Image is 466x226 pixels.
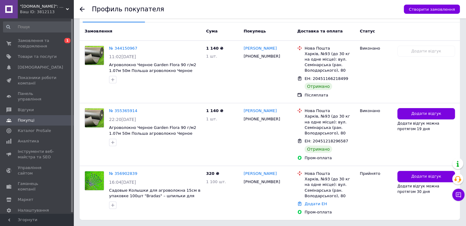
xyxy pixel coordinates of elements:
span: Покупець [244,29,266,33]
div: [PHONE_NUMBER] [242,52,281,60]
input: Пошук [3,21,72,32]
span: Маркет [18,197,33,202]
div: Нова Пошта [305,108,355,114]
div: Отримано [305,145,332,153]
span: Покупці [18,118,34,123]
button: Додати відгук [397,171,455,182]
a: [PERSON_NAME] [244,171,277,177]
span: 1 [64,38,70,43]
div: [PHONE_NUMBER] [242,115,281,123]
span: [DEMOGRAPHIC_DATA] [18,65,63,70]
span: 1 шт. [206,117,217,121]
button: Чат з покупцем [452,189,464,201]
span: 22:20[DATE] [109,117,136,122]
span: 1 100 шт. [206,179,226,184]
span: Гаманець компанії [18,181,57,192]
img: Фото товару [85,171,104,190]
span: Додати відгук можна протягом 30 дня [397,184,439,194]
div: Харків, №93 (до 30 кг на одне місце): вул. Семінарська (ран. Володарського), 80 [305,114,355,136]
div: [PHONE_NUMBER] [242,178,281,186]
span: 16:04[DATE] [109,180,136,185]
span: Додати відгук [411,111,441,117]
span: Додати відгук можна протягом 19 дня [397,121,439,131]
div: Виконано [360,108,392,114]
span: 1 140 ₴ [206,46,223,51]
span: Замовлення [85,29,112,33]
span: 1 140 ₴ [206,108,223,113]
div: Післяплата [305,92,355,98]
div: Пром-оплата [305,209,355,215]
div: Повернутися назад [80,7,85,12]
span: Доставка та оплата [297,29,343,33]
div: Прийнято [360,171,392,176]
span: Каталог ProSale [18,128,51,134]
a: № 344150967 [109,46,137,51]
a: Агроволокно Черное Garden Flora 90 г/м2 1.07м 50м Польша агроволокно Черное [109,125,196,136]
a: Додати ЕН [305,202,327,206]
span: Створити замовлення [409,7,455,12]
a: № 355365914 [109,108,137,113]
a: [PERSON_NAME] [244,46,277,51]
div: Харків, №93 (до 30 кг на одне місце): вул. Семінарська (ран. Володарського), 80 [305,176,355,199]
div: Ваш ID: 3812113 [20,9,74,15]
span: 320 ₴ [206,171,219,176]
a: Садовые Колышки для агроволокна 15см в упаковке 100шт "Bradas" – шпильки для агроткани [109,188,200,204]
div: Харків, №93 (до 30 кг на одне місце): вул. Семінарська (ран. Володарського), 80 [305,51,355,73]
h1: Профиль покупателя [92,6,164,13]
span: Управління сайтом [18,165,57,176]
span: Cума [206,29,218,33]
span: Товари та послуги [18,54,57,59]
div: Отримано [305,83,332,90]
span: ЕН: 20451218296587 [305,139,348,143]
div: Пром-оплата [305,155,355,161]
span: Налаштування [18,208,49,213]
div: Нова Пошта [305,46,355,51]
span: Додати відгук [411,174,441,179]
span: Замовлення та повідомлення [18,38,57,49]
a: Фото товару [85,108,104,128]
img: Фото товару [85,46,104,65]
div: Виконано [360,46,392,51]
span: Панель управління [18,91,57,102]
span: Статус [360,29,375,33]
a: Агроволокно Черное Garden Flora 90 г/м2 1.07м 50м Польша агроволокно Черное [109,62,196,73]
a: [PERSON_NAME] [244,108,277,114]
span: Показники роботи компанії [18,75,57,86]
img: Фото товару [85,108,104,127]
span: "Agro-lider.com.ua": Ваш провідник у світі садівництва та городництва! [20,4,66,9]
span: Аналітика [18,138,39,144]
button: Створити замовлення [404,5,460,14]
span: Відгуки [18,107,34,113]
div: Нова Пошта [305,171,355,176]
span: Інструменти веб-майстра та SEO [18,149,57,160]
span: 1 шт. [206,54,217,58]
a: Фото товару [85,171,104,190]
button: Додати відгук [397,108,455,119]
a: № 356902839 [109,171,137,176]
span: ЕН: 20451166218499 [305,76,348,81]
span: 11:02[DATE] [109,54,136,59]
